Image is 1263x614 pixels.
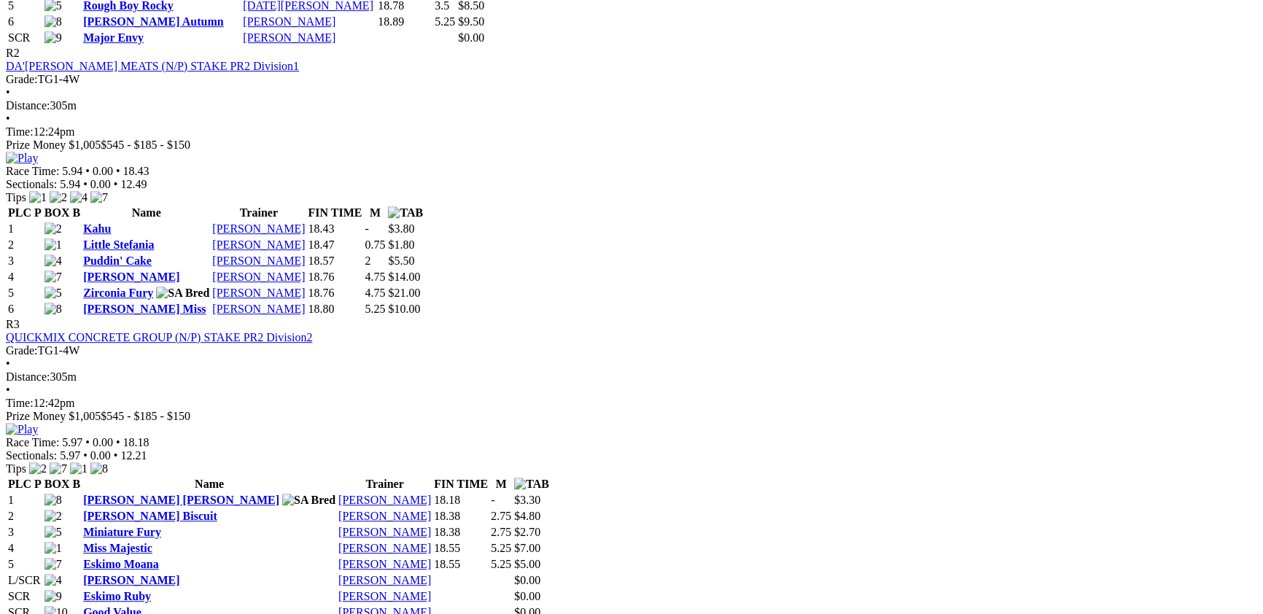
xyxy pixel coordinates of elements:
[243,31,335,44] a: [PERSON_NAME]
[101,410,190,422] span: $545 - $185 - $150
[90,178,111,190] span: 0.00
[7,525,42,540] td: 3
[83,31,144,44] a: Major Envy
[7,557,42,572] td: 5
[6,86,10,98] span: •
[377,15,432,29] td: 18.89
[90,449,111,462] span: 0.00
[90,191,108,204] img: 7
[123,165,149,177] span: 18.43
[433,525,489,540] td: 18.38
[307,206,362,220] th: FIN TIME
[85,436,90,448] span: •
[44,478,70,490] span: BOX
[29,462,47,475] img: 2
[307,270,362,284] td: 18.76
[83,238,154,251] a: Little Stefania
[44,558,62,571] img: 7
[338,510,431,522] a: [PERSON_NAME]
[83,574,179,586] a: [PERSON_NAME]
[116,165,120,177] span: •
[44,287,62,300] img: 5
[338,526,431,538] a: [PERSON_NAME]
[114,449,118,462] span: •
[433,477,489,491] th: FIN TIME
[6,112,10,125] span: •
[491,558,511,570] text: 5.25
[6,99,1257,112] div: 305m
[83,15,223,28] a: [PERSON_NAME] Autumn
[44,31,62,44] img: 9
[307,302,362,316] td: 18.80
[212,222,305,235] a: [PERSON_NAME]
[7,254,42,268] td: 3
[212,303,305,315] a: [PERSON_NAME]
[6,370,1257,384] div: 305m
[7,15,42,29] td: 6
[83,526,161,538] a: Miniature Fury
[6,125,34,138] span: Time:
[491,542,511,554] text: 5.25
[212,287,305,299] a: [PERSON_NAME]
[6,370,50,383] span: Distance:
[338,477,432,491] th: Trainer
[388,238,414,251] span: $1.80
[72,478,80,490] span: B
[6,152,38,165] img: Play
[6,384,10,396] span: •
[307,286,362,300] td: 18.76
[458,31,484,44] span: $0.00
[514,558,540,570] span: $5.00
[83,558,159,570] a: Eskimo Moana
[6,73,38,85] span: Grade:
[338,574,431,586] a: [PERSON_NAME]
[83,590,151,602] a: Eskimo Ruby
[50,191,67,204] img: 2
[44,590,62,603] img: 9
[44,222,62,236] img: 2
[6,178,57,190] span: Sectionals:
[6,397,34,409] span: Time:
[116,436,120,448] span: •
[490,477,512,491] th: M
[93,436,113,448] span: 0.00
[365,287,385,299] text: 4.75
[44,494,62,507] img: 8
[6,191,26,203] span: Tips
[6,410,1257,423] div: Prize Money $1,005
[6,99,50,112] span: Distance:
[44,15,62,28] img: 8
[388,206,423,219] img: TAB
[44,542,62,555] img: 1
[491,526,511,538] text: 2.75
[44,206,70,219] span: BOX
[212,254,305,267] a: [PERSON_NAME]
[83,510,217,522] a: [PERSON_NAME] Biscuit
[7,302,42,316] td: 6
[83,449,88,462] span: •
[7,31,42,45] td: SCR
[7,589,42,604] td: SCR
[6,423,38,436] img: Play
[85,165,90,177] span: •
[514,574,540,586] span: $0.00
[514,510,540,522] span: $4.80
[34,206,42,219] span: P
[44,238,62,252] img: 1
[44,271,62,284] img: 7
[211,206,306,220] th: Trainer
[433,509,489,524] td: 18.38
[212,238,305,251] a: [PERSON_NAME]
[6,449,57,462] span: Sectionals:
[6,165,59,177] span: Race Time:
[338,542,431,554] a: [PERSON_NAME]
[6,462,26,475] span: Tips
[60,449,80,462] span: 5.97
[388,303,420,315] span: $10.00
[212,271,305,283] a: [PERSON_NAME]
[123,436,149,448] span: 18.18
[90,462,108,475] img: 8
[6,397,1257,410] div: 12:42pm
[83,287,153,299] a: Zirconia Fury
[514,526,540,538] span: $2.70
